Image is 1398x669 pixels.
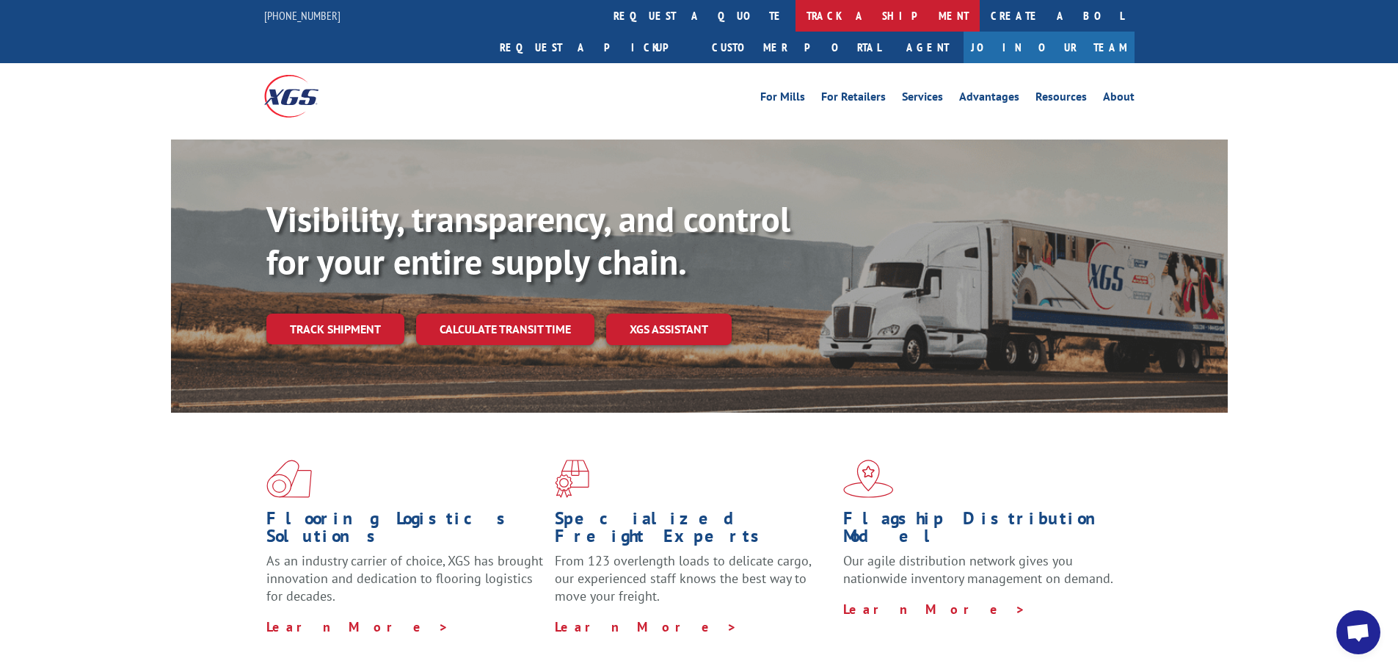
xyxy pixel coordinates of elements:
a: Calculate transit time [416,314,594,345]
a: Learn More > [266,618,449,635]
a: XGS ASSISTANT [606,314,732,345]
a: Resources [1035,91,1087,107]
img: xgs-icon-total-supply-chain-intelligence-red [266,460,312,498]
span: As an industry carrier of choice, XGS has brought innovation and dedication to flooring logistics... [266,552,543,604]
h1: Specialized Freight Experts [555,510,832,552]
a: Join Our Team [964,32,1135,63]
img: xgs-icon-focused-on-flooring-red [555,460,589,498]
a: Customer Portal [701,32,892,63]
a: For Mills [760,91,805,107]
a: For Retailers [821,91,886,107]
a: Advantages [959,91,1019,107]
p: From 123 overlength loads to delicate cargo, our experienced staff knows the best way to move you... [555,552,832,618]
a: Track shipment [266,314,404,344]
a: Services [902,91,943,107]
span: Our agile distribution network gives you nationwide inventory management on demand. [843,552,1113,587]
a: Learn More > [555,618,738,635]
h1: Flooring Logistics Solutions [266,510,544,552]
a: [PHONE_NUMBER] [264,8,341,23]
a: Request a pickup [489,32,701,63]
a: Agent [892,32,964,63]
a: Open chat [1336,610,1380,654]
a: About [1103,91,1135,107]
a: Learn More > [843,601,1026,618]
img: xgs-icon-flagship-distribution-model-red [843,460,894,498]
b: Visibility, transparency, and control for your entire supply chain. [266,196,790,284]
h1: Flagship Distribution Model [843,510,1121,552]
